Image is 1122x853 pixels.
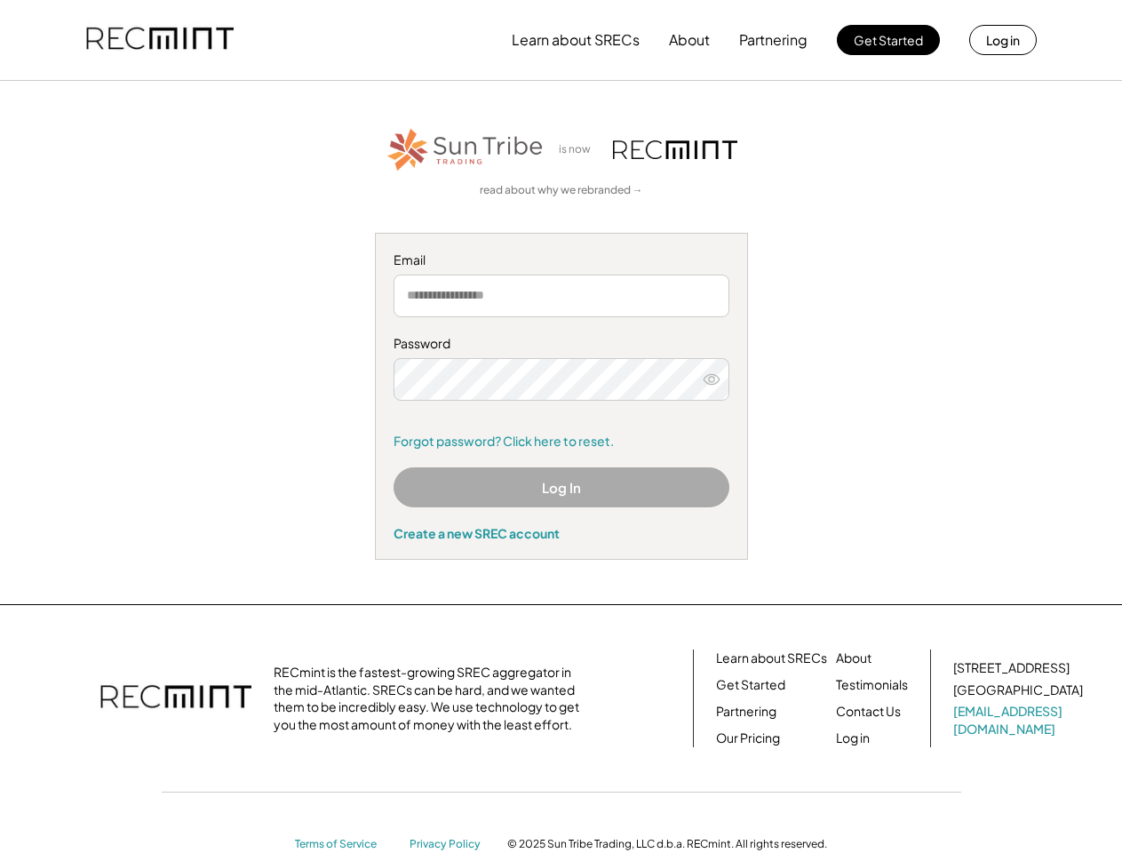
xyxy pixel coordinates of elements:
[969,25,1037,55] button: Log in
[274,664,589,733] div: RECmint is the fastest-growing SREC aggregator in the mid-Atlantic. SRECs can be hard, and we wan...
[394,335,729,353] div: Password
[739,22,808,58] button: Partnering
[394,525,729,541] div: Create a new SREC account
[669,22,710,58] button: About
[394,467,729,507] button: Log In
[836,703,901,721] a: Contact Us
[512,22,640,58] button: Learn about SRECs
[953,659,1070,677] div: [STREET_ADDRESS]
[386,125,545,174] img: STT_Horizontal_Logo%2B-%2BColor.png
[953,682,1083,699] div: [GEOGRAPHIC_DATA]
[86,10,234,70] img: recmint-logotype%403x.png
[836,676,908,694] a: Testimonials
[480,183,643,198] a: read about why we rebranded →
[716,729,780,747] a: Our Pricing
[507,837,827,851] div: © 2025 Sun Tribe Trading, LLC d.b.a. RECmint. All rights reserved.
[410,837,489,852] a: Privacy Policy
[837,25,940,55] button: Get Started
[295,837,393,852] a: Terms of Service
[953,703,1086,737] a: [EMAIL_ADDRESS][DOMAIN_NAME]
[554,142,604,157] div: is now
[394,433,729,450] a: Forgot password? Click here to reset.
[100,667,251,729] img: recmint-logotype%403x.png
[613,140,737,159] img: recmint-logotype%403x.png
[716,703,776,721] a: Partnering
[836,729,870,747] a: Log in
[394,251,729,269] div: Email
[716,650,827,667] a: Learn about SRECs
[836,650,871,667] a: About
[716,676,785,694] a: Get Started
